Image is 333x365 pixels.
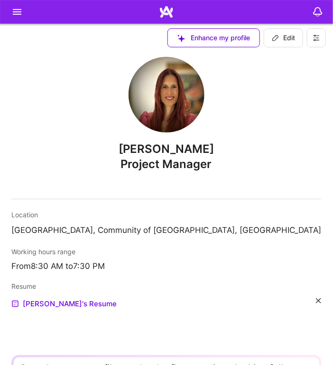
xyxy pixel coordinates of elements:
[11,142,321,156] span: [PERSON_NAME]
[160,5,173,18] img: Home
[264,28,303,47] button: Edit
[272,33,295,43] span: Edit
[308,2,327,21] img: bell
[129,57,204,133] img: User Avatar
[11,262,321,270] div: From 8:30 AM to 7:30 PM
[11,282,36,290] span: Resume
[167,28,260,47] button: Enhance my profile
[316,298,321,303] i: icon Close
[11,6,23,18] i: icon Menu
[11,248,75,256] span: Working hours range
[11,298,117,310] a: [PERSON_NAME]'s Resume
[11,300,19,308] img: Resume
[177,33,250,43] span: Enhance my profile
[177,35,185,42] i: icon SuggestedTeams
[11,211,321,219] div: Location
[121,157,212,171] span: Project Manager
[11,225,321,236] p: [GEOGRAPHIC_DATA], Community of [GEOGRAPHIC_DATA], [GEOGRAPHIC_DATA]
